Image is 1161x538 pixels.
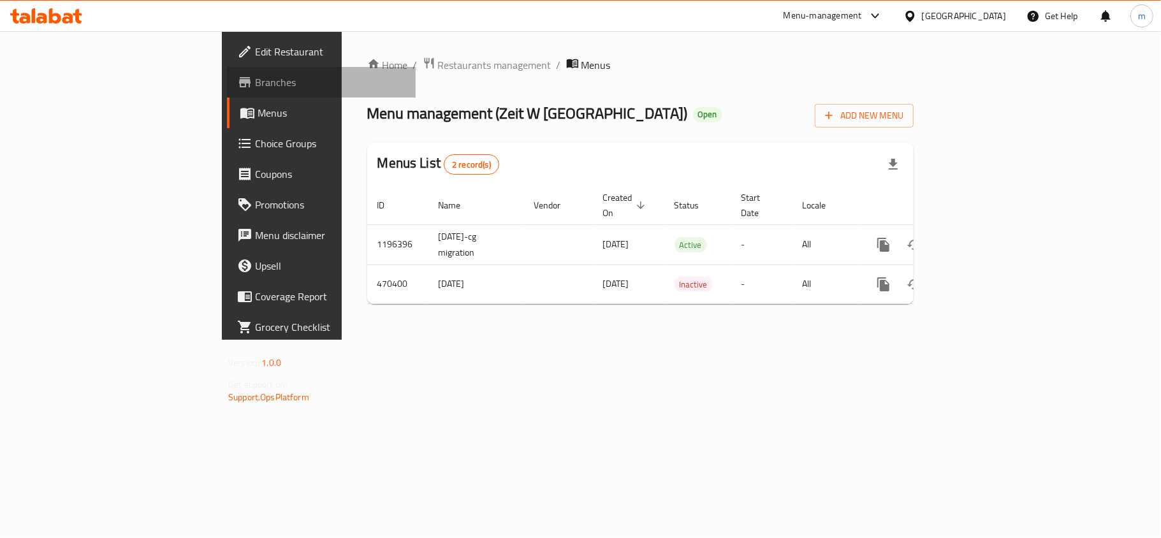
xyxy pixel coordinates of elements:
[603,190,649,221] span: Created On
[227,98,416,128] a: Menus
[693,107,722,122] div: Open
[255,166,405,182] span: Coupons
[693,109,722,120] span: Open
[428,265,524,303] td: [DATE]
[227,128,416,159] a: Choice Groups
[899,229,930,260] button: Change Status
[675,238,707,252] span: Active
[438,57,551,73] span: Restaurants management
[803,198,843,213] span: Locale
[227,36,416,67] a: Edit Restaurant
[603,236,629,252] span: [DATE]
[792,224,858,265] td: All
[227,220,416,251] a: Menu disclaimer
[377,154,499,175] h2: Menus List
[428,224,524,265] td: [DATE]-cg migration
[784,8,862,24] div: Menu-management
[255,228,405,243] span: Menu disclaimer
[227,159,416,189] a: Coupons
[868,229,899,260] button: more
[899,269,930,300] button: Change Status
[227,67,416,98] a: Branches
[227,312,416,342] a: Grocery Checklist
[731,265,792,303] td: -
[227,189,416,220] a: Promotions
[858,186,1001,225] th: Actions
[439,198,478,213] span: Name
[792,265,858,303] td: All
[227,251,416,281] a: Upsell
[731,224,792,265] td: -
[228,389,309,405] a: Support.OpsPlatform
[444,154,499,175] div: Total records count
[815,104,914,127] button: Add New Menu
[255,136,405,151] span: Choice Groups
[255,44,405,59] span: Edit Restaurant
[675,237,707,252] div: Active
[534,198,578,213] span: Vendor
[557,57,561,73] li: /
[255,319,405,335] span: Grocery Checklist
[868,269,899,300] button: more
[228,376,287,393] span: Get support on:
[1138,9,1146,23] span: m
[675,277,713,292] span: Inactive
[261,354,281,371] span: 1.0.0
[675,198,716,213] span: Status
[255,197,405,212] span: Promotions
[228,354,259,371] span: Version:
[603,275,629,292] span: [DATE]
[581,57,611,73] span: Menus
[377,198,402,213] span: ID
[922,9,1006,23] div: [GEOGRAPHIC_DATA]
[878,149,909,180] div: Export file
[227,281,416,312] a: Coverage Report
[825,108,903,124] span: Add New Menu
[258,105,405,120] span: Menus
[367,186,1001,304] table: enhanced table
[423,57,551,73] a: Restaurants management
[255,75,405,90] span: Branches
[444,159,499,171] span: 2 record(s)
[367,57,914,73] nav: breadcrumb
[255,289,405,304] span: Coverage Report
[367,99,688,127] span: Menu management ( Zeit W [GEOGRAPHIC_DATA] )
[741,190,777,221] span: Start Date
[255,258,405,273] span: Upsell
